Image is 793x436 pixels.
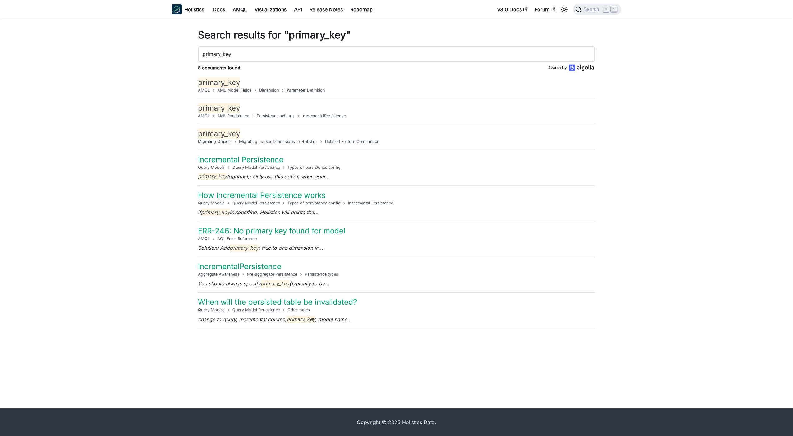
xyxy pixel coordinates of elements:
[198,316,595,323] p: change to query, incremental column, , model name...
[217,113,257,119] li: AML Persistence
[198,46,595,62] input: Search
[198,138,239,144] li: Migrating Objects
[217,87,259,93] li: AML Model Fields
[198,103,240,113] a: primary_key
[198,113,217,119] li: AMQL
[198,236,595,242] nav: breadcrumbs
[198,138,595,144] nav: breadcrumbs
[198,307,232,313] li: Query Models
[548,66,595,72] a: Search by Algolia
[198,271,247,277] li: Aggregate Awareness
[287,87,325,93] li: Parameter Definition​
[201,209,230,216] span: primary_key
[198,173,227,180] span: primary_key
[198,262,281,271] a: IncrementalPersistence​
[198,418,595,426] div: Copyright © 2025 Holistics Data.
[288,200,348,206] li: Types of persistence config​
[217,236,257,242] li: AQL Error Reference
[198,87,217,93] li: AMQL
[582,7,603,12] span: Search
[348,200,393,206] li: Incremental Persistence​
[347,4,377,14] a: Roadmap
[494,4,531,14] a: v3.0 Docs
[198,200,232,206] li: Query Models
[559,4,569,14] button: Switch between dark and light mode (currently light mode)
[198,155,283,164] a: Incremental Persistence​
[198,29,595,41] h1: Search results for "primary_key"
[198,200,595,206] nav: breadcrumbs
[198,164,595,170] nav: breadcrumbs
[290,4,306,14] a: API
[287,316,315,323] span: primary_key
[305,271,338,277] li: Persistence types​
[232,164,288,170] li: Query Model Persistence
[288,307,310,313] li: Other notes​
[302,113,346,119] li: IncrementalPersistence​
[198,77,240,88] a: primary_key
[232,307,288,313] li: Query Model Persistence
[198,173,595,180] p: (optional): Only use this option when your...
[190,64,465,73] div: 8 documents found
[247,271,305,277] li: Pre-aggregate Persistence
[172,4,182,14] img: Holistics
[259,87,287,93] li: Dimension​
[198,271,595,277] nav: breadcrumbs
[198,113,595,119] nav: breadcrumbs
[603,7,609,12] kbd: ⌘
[251,4,290,14] a: Visualizations
[198,244,595,252] p: Solution: Add : true to one dimension in...
[198,226,345,235] a: ERR-246: No primary key found for model​
[198,280,595,287] p: You should always specify (typically to be...
[198,128,240,139] a: primary_key
[198,307,595,313] nav: breadcrumbs
[198,191,326,200] a: How Incremental Persistence works​
[261,280,289,287] span: primary_key
[325,138,380,144] li: Detailed Feature Comparison​
[198,87,595,93] nav: breadcrumbs
[198,298,357,307] a: When will the persisted table be invalidated?​
[257,113,302,119] li: Persistence settings​
[239,138,325,144] li: Migrating Looker Dimensions to Holistics
[288,164,341,170] li: Types of persistence config​
[232,200,288,206] li: Query Model Persistence
[209,4,229,14] a: Docs
[611,6,617,12] kbd: K
[198,164,232,170] li: Query Models
[573,4,621,15] button: Search (Command+K)
[230,244,259,252] span: primary_key
[531,4,559,14] a: Forum
[229,4,251,14] a: AMQL
[306,4,347,14] a: Release Notes
[198,236,217,242] li: AMQL
[172,4,204,14] a: HolisticsHolistics
[198,208,595,216] p: If is specified, Holistics will delete the...
[184,6,204,13] b: Holistics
